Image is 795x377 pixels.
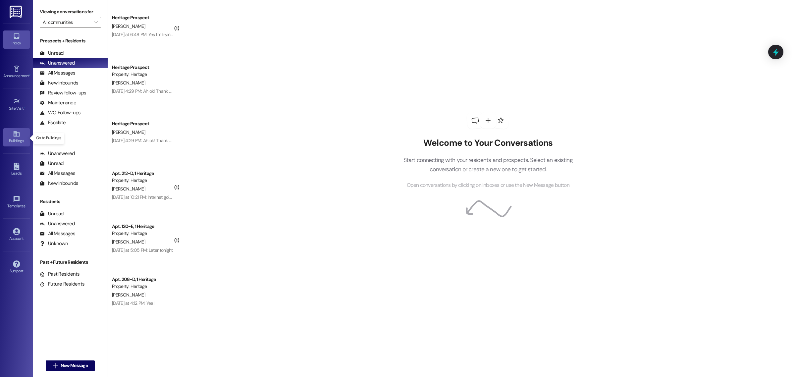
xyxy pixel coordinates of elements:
[112,177,173,184] div: Property: Heritage
[33,259,108,266] div: Past + Future Residents
[393,155,583,174] p: Start connecting with your residents and prospects. Select an existing conversation or create a n...
[40,80,78,86] div: New Inbounds
[112,186,145,192] span: [PERSON_NAME]
[112,14,173,21] div: Heritage Prospect
[112,137,206,143] div: [DATE] 4:29 PM: Ah ok! Thank you for the update!
[112,71,173,78] div: Property: Heritage
[3,193,30,211] a: Templates •
[46,360,95,371] button: New Message
[61,362,88,369] span: New Message
[40,220,75,227] div: Unanswered
[40,271,80,278] div: Past Residents
[40,109,80,116] div: WO Follow-ups
[40,150,75,157] div: Unanswered
[112,88,206,94] div: [DATE] 4:29 PM: Ah ok! Thank you for the update!
[40,7,101,17] label: Viewing conversations for
[3,30,30,48] a: Inbox
[112,223,173,230] div: Apt. 120~E, 1 Heritage
[112,239,145,245] span: [PERSON_NAME]
[36,135,61,141] p: Go to Buildings
[40,230,75,237] div: All Messages
[112,300,154,306] div: [DATE] at 4:12 PM: Yea!
[24,105,25,110] span: •
[40,50,64,57] div: Unread
[40,99,76,106] div: Maintenance
[40,89,86,96] div: Review follow-ups
[10,6,23,18] img: ResiDesk Logo
[112,120,173,127] div: Heritage Prospect
[53,363,58,368] i: 
[112,31,477,37] div: [DATE] at 6:48 PM: Yes I'm trying to find a way to get some money while im living in [GEOGRAPHIC_...
[40,180,78,187] div: New Inbounds
[29,73,30,77] span: •
[3,258,30,276] a: Support
[112,129,145,135] span: [PERSON_NAME]
[112,23,145,29] span: [PERSON_NAME]
[112,247,173,253] div: [DATE] at 5:05 PM: Later tonight
[40,210,64,217] div: Unread
[393,138,583,148] h2: Welcome to Your Conversations
[112,230,173,237] div: Property: Heritage
[40,170,75,177] div: All Messages
[40,70,75,77] div: All Messages
[33,138,108,145] div: Prospects
[43,17,90,27] input: All communities
[33,198,108,205] div: Residents
[40,240,68,247] div: Unknown
[112,276,173,283] div: Apt. 208~D, 1 Heritage
[112,194,273,200] div: [DATE] at 10:21 PM: Internet going down multiple times while trying to do homework 🫩
[3,96,30,114] a: Site Visit •
[112,80,145,86] span: [PERSON_NAME]
[112,283,173,290] div: Property: Heritage
[3,161,30,179] a: Leads
[40,160,64,167] div: Unread
[3,128,30,146] a: Buildings
[33,37,108,44] div: Prospects + Residents
[112,64,173,71] div: Heritage Prospect
[40,281,84,288] div: Future Residents
[40,119,66,126] div: Escalate
[112,170,173,177] div: Apt. 212~D, 1 Heritage
[407,181,569,189] span: Open conversations by clicking on inboxes or use the New Message button
[26,203,26,207] span: •
[112,329,173,336] div: Apt. 106~D, 1 Heritage
[3,226,30,244] a: Account
[94,20,97,25] i: 
[112,292,145,298] span: [PERSON_NAME]
[40,60,75,67] div: Unanswered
